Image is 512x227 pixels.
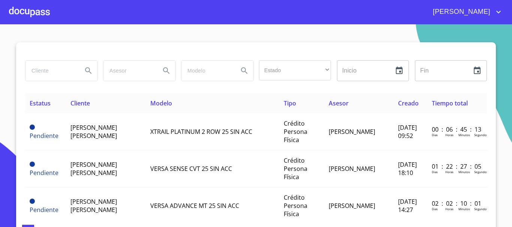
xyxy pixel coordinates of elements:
button: Search [79,62,97,80]
span: [PERSON_NAME] [329,202,375,210]
span: Estatus [30,99,51,107]
button: Search [157,62,175,80]
span: VERSA ADVANCE MT 25 SIN ACC [150,202,239,210]
p: Minutos [458,133,470,137]
p: 02 : 02 : 10 : 01 [432,199,482,208]
p: Segundos [474,133,488,137]
span: Pendiente [30,162,35,167]
button: account of current user [427,6,503,18]
span: [DATE] 18:10 [398,160,417,177]
p: Segundos [474,207,488,211]
span: Pendiente [30,125,35,130]
span: Crédito Persona Física [284,193,307,218]
span: Tipo [284,99,296,107]
span: Cliente [70,99,90,107]
span: [DATE] 14:27 [398,197,417,214]
span: VERSA SENSE CVT 25 SIN ACC [150,165,232,173]
div: ​ [259,60,331,80]
span: Pendiente [30,132,58,140]
p: Horas [445,170,454,174]
input: search [25,61,76,81]
p: Dias [432,133,438,137]
span: Tiempo total [432,99,468,107]
span: [PERSON_NAME] [PERSON_NAME] [70,160,117,177]
input: search [103,61,154,81]
span: [PERSON_NAME] [PERSON_NAME] [70,123,117,140]
span: [PERSON_NAME] [427,6,494,18]
p: Dias [432,170,438,174]
span: Crédito Persona Física [284,119,307,144]
p: 00 : 06 : 45 : 13 [432,125,482,134]
input: search [181,61,232,81]
span: Pendiente [30,169,58,177]
span: [PERSON_NAME] [PERSON_NAME] [70,197,117,214]
button: Search [235,62,253,80]
p: Horas [445,207,454,211]
p: Minutos [458,170,470,174]
p: 01 : 22 : 27 : 05 [432,162,482,171]
span: [PERSON_NAME] [329,165,375,173]
span: Pendiente [30,199,35,204]
p: Minutos [458,207,470,211]
span: [PERSON_NAME] [329,128,375,136]
span: Asesor [329,99,349,107]
p: Dias [432,207,438,211]
p: Horas [445,133,454,137]
span: XTRAIL PLATINUM 2 ROW 25 SIN ACC [150,128,252,136]
span: [DATE] 09:52 [398,123,417,140]
span: Modelo [150,99,172,107]
span: Pendiente [30,206,58,214]
span: Crédito Persona Física [284,156,307,181]
p: Segundos [474,170,488,174]
span: Creado [398,99,419,107]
